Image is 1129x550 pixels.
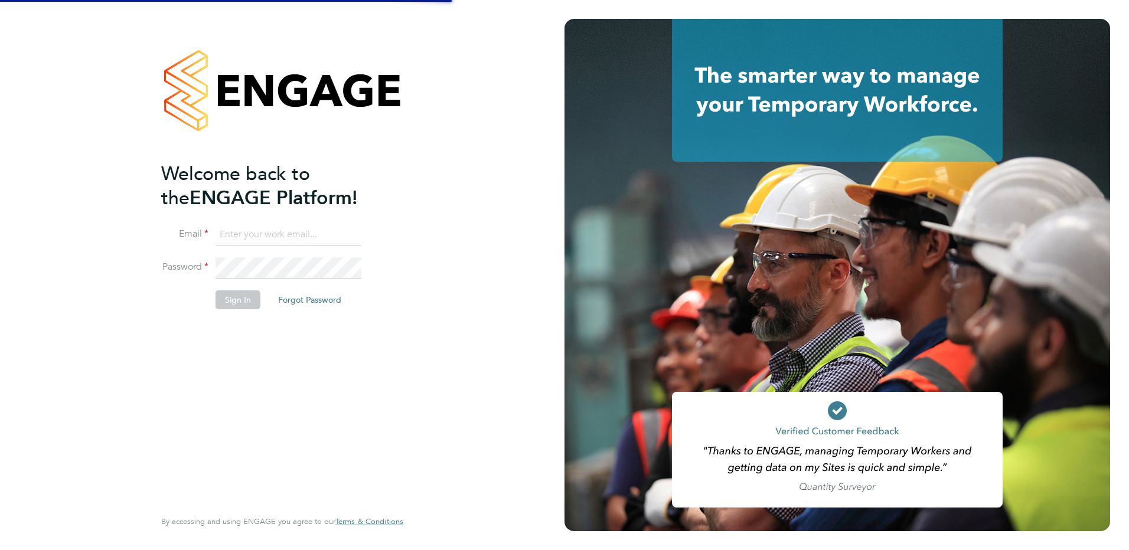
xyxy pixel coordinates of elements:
h2: ENGAGE Platform! [161,162,391,210]
button: Forgot Password [269,290,351,309]
label: Email [161,228,208,240]
button: Sign In [216,290,260,309]
label: Password [161,261,208,273]
input: Enter your work email... [216,224,361,245]
span: By accessing and using ENGAGE you agree to our [161,516,403,526]
span: Welcome back to the [161,162,310,209]
a: Terms & Conditions [335,517,403,526]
